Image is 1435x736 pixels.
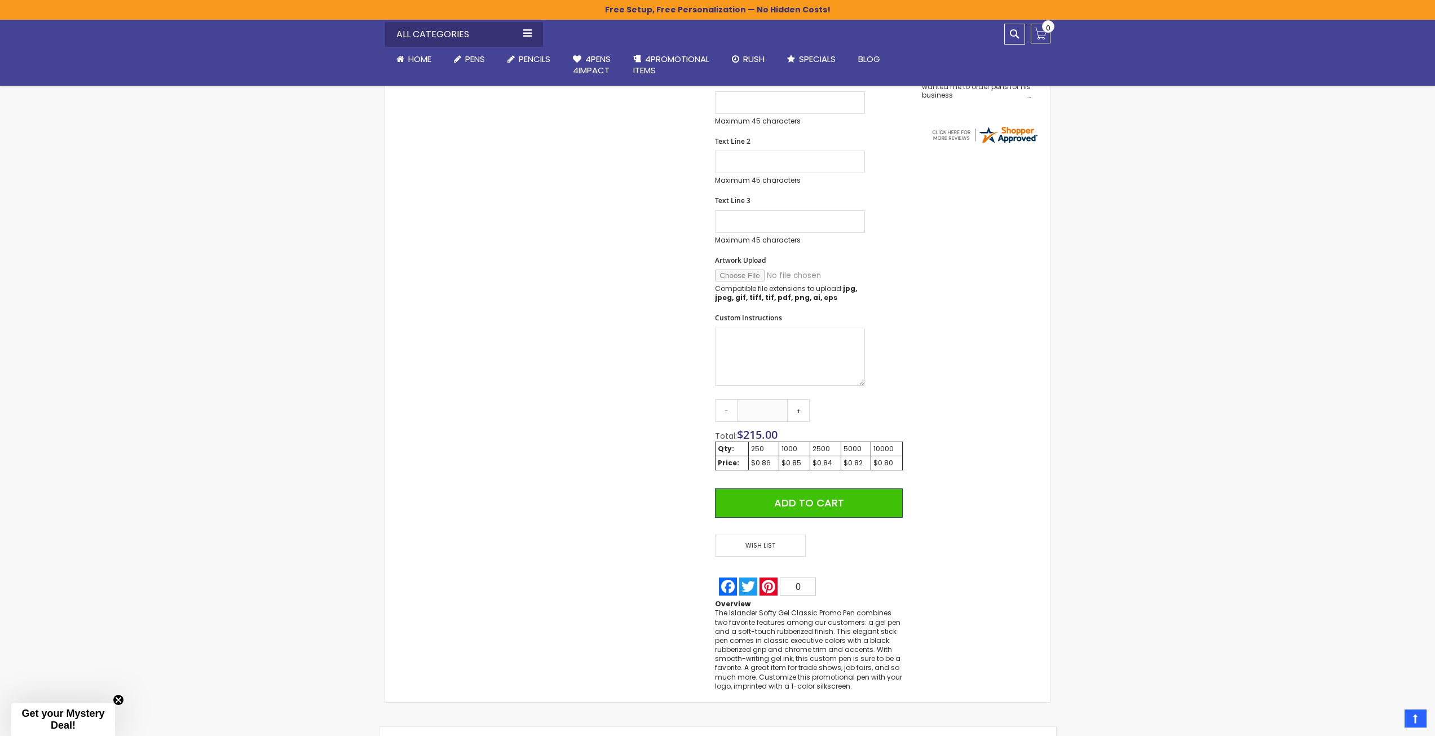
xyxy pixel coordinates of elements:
a: Pens [443,47,496,72]
img: 4pens.com widget logo [930,125,1039,145]
a: - [715,399,738,422]
strong: Overview [715,599,750,609]
a: Rush [721,47,776,72]
span: Custom Instructions [715,313,782,323]
span: 4Pens 4impact [573,53,611,76]
span: Total: [715,430,737,442]
span: Text Line 2 [715,136,750,146]
a: Home [385,47,443,72]
strong: jpg, jpeg, gif, tiff, tif, pdf, png, ai, eps [715,284,857,302]
span: 0 [1046,23,1050,33]
span: 0 [796,582,801,592]
p: Maximum 45 characters [715,176,865,185]
span: 215.00 [743,427,778,442]
span: Artwork Upload [715,255,766,265]
div: $0.84 [813,459,838,468]
span: Rush [743,53,765,65]
span: Blog [858,53,880,65]
a: 4PROMOTIONALITEMS [622,47,721,83]
div: The Islander Softy Gel Classic Promo Pen combines two favorite features among our customers: a ge... [715,609,902,691]
span: Add to Cart [774,496,844,510]
div: Very easy site to use boyfriend wanted me to order pens for his business [922,75,1031,99]
div: 2500 [813,444,838,453]
span: Pencils [519,53,550,65]
strong: Qty: [718,444,734,453]
span: Text Line 1 [715,77,750,87]
span: Home [408,53,431,65]
p: Maximum 45 characters [715,236,865,245]
a: Twitter [738,578,758,596]
a: 4pens.com certificate URL [930,138,1039,147]
a: 4Pens4impact [562,47,622,83]
span: Get your Mystery Deal! [21,708,104,731]
span: 4PROMOTIONAL ITEMS [633,53,709,76]
span: $ [737,427,778,442]
a: Top [1405,709,1427,728]
button: Close teaser [113,694,124,706]
span: Text Line 3 [715,196,750,205]
a: Blog [847,47,891,72]
p: Compatible file extensions to upload: [715,284,865,302]
div: Get your Mystery Deal!Close teaser [11,703,115,736]
a: 0 [1031,24,1050,43]
div: $0.82 [844,459,868,468]
a: Pinterest0 [758,578,817,596]
p: Maximum 45 characters [715,117,865,126]
span: Specials [799,53,836,65]
div: 250 [751,444,777,453]
a: Specials [776,47,847,72]
div: $0.80 [873,459,900,468]
span: Wish List [715,535,805,557]
strong: Price: [718,458,739,468]
div: 1000 [781,444,807,453]
a: + [787,399,810,422]
a: Facebook [718,578,738,596]
div: $0.85 [781,459,807,468]
button: Add to Cart [715,488,902,518]
div: $0.86 [751,459,777,468]
div: 10000 [873,444,900,453]
div: 5000 [844,444,868,453]
span: Pens [465,53,485,65]
div: All Categories [385,22,543,47]
a: Pencils [496,47,562,72]
a: Wish List [715,535,809,557]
